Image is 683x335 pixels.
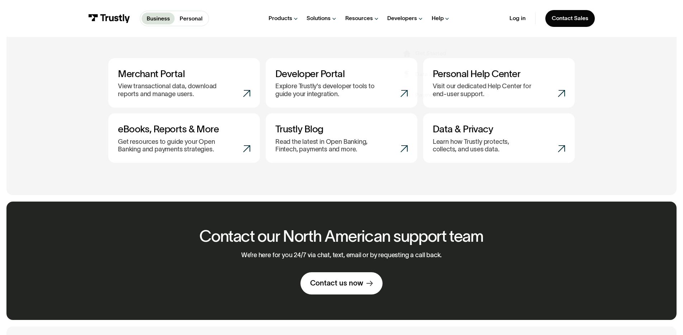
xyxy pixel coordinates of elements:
input: Question box [6,47,300,65]
div: Solutions [307,15,331,22]
a: Get Started [403,49,446,57]
p: Get resources to guide your Open Banking and payments strategies. [118,138,224,154]
nav: Help [432,33,577,94]
a: Personal [175,13,207,24]
h3: Data & Privacy [433,123,565,135]
div: Contact Sales [552,15,588,22]
h3: Merchant Portal [118,68,250,79]
button: Submit question [283,51,294,62]
a: Contact Sales [545,10,595,27]
a: eBooks, Reports & MoreGet resources to guide your Open Banking and payments strategies. [108,113,260,163]
a: Personal Help Center [447,70,517,78]
p: Read the latest in Open Banking, Fintech, payments and more. [275,138,382,154]
div: Payments integration guide [415,91,489,99]
img: Maven AGI Logo [278,70,300,75]
a: Business [142,13,175,24]
div: Help [432,15,444,22]
p: Learn how Trustly protects, collects, and uses data. [433,138,527,154]
div: Contact us now [310,278,363,288]
a: Contact us now [300,272,383,294]
h3: Trustly Blog [275,123,408,135]
p: Business [147,14,170,23]
div: Business Help Center [460,49,518,57]
a: Payments integration guide [403,91,489,99]
h3: Developer Portal [275,68,408,79]
h3: eBooks, Reports & More [118,123,250,135]
p: I'm here to assist you with questions about Trustly. How can I help you [DATE]? [11,12,295,18]
a: Merchant PortalView transactional data, download reports and manage users. [108,58,260,108]
div: Data integration guide [415,71,476,79]
p: View transactional data, download reports and manage users. [118,82,224,98]
div: Personal Help Center [460,70,517,78]
p: Explore Trustly's developer tools to guide your integration. [275,82,382,98]
h2: Contact our North American support team [199,227,484,245]
span: Powered by [251,70,277,75]
a: Business Help Center [447,49,517,57]
a: Data & PrivacyLearn how Trustly protects, collects, and uses data. [423,113,575,163]
nav: Developers [387,33,532,115]
div: Resources [345,15,373,22]
a: Data integration guide [403,71,476,79]
a: Trustly BlogRead the latest in Open Banking, Fintech, payments and more. [266,113,417,163]
div: Products [269,15,292,22]
div: Developers [387,15,417,22]
a: Log in [509,15,526,22]
img: Trustly Logo [88,14,130,23]
p: Personal [180,14,203,23]
a: Developer PortalExplore Trustly's developer tools to guide your integration. [266,58,417,108]
div: Get Started [415,49,446,57]
p: We’re here for you 24/7 via chat, text, email or by requesting a call back. [241,251,442,259]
